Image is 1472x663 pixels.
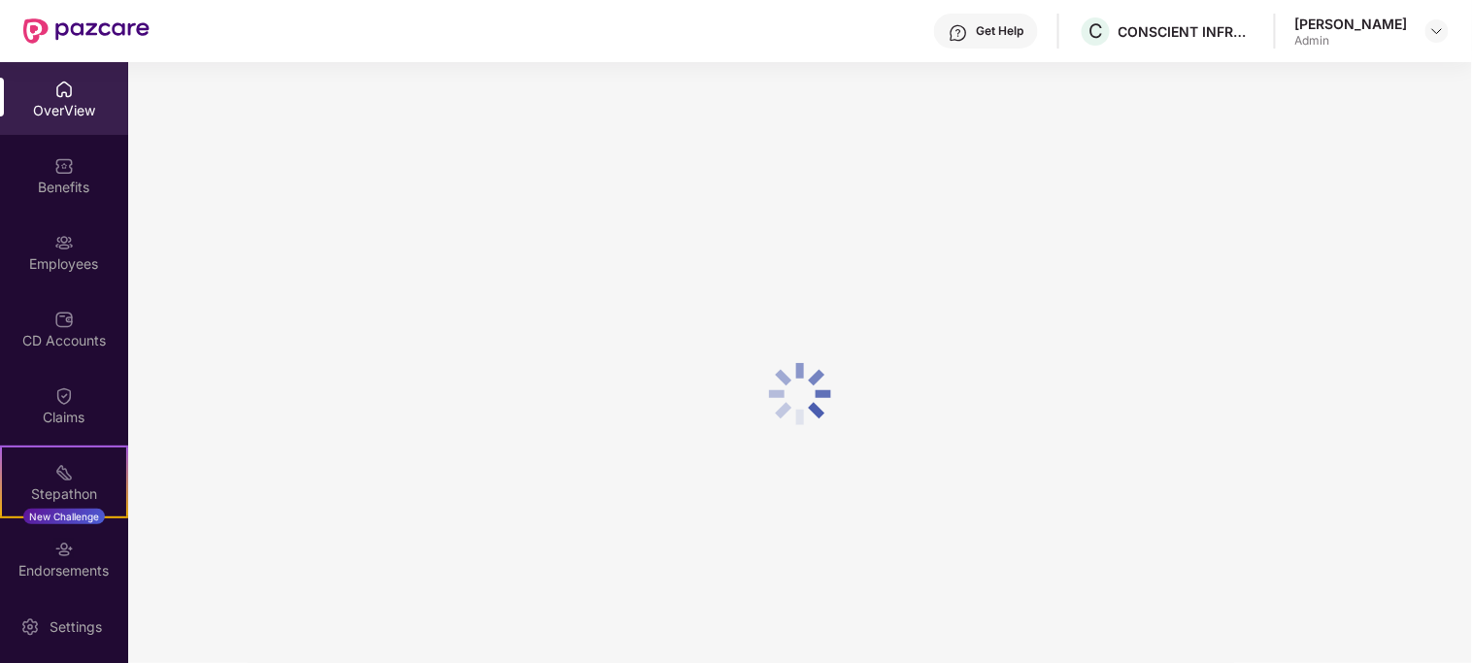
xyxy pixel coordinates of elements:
img: svg+xml;base64,PHN2ZyBpZD0iQmVuZWZpdHMiIHhtbG5zPSJodHRwOi8vd3d3LnczLm9yZy8yMDAwL3N2ZyIgd2lkdGg9Ij... [54,156,74,176]
img: svg+xml;base64,PHN2ZyBpZD0iU2V0dGluZy0yMHgyMCIgeG1sbnM9Imh0dHA6Ly93d3cudzMub3JnLzIwMDAvc3ZnIiB3aW... [20,617,40,637]
div: Admin [1295,33,1408,49]
div: New Challenge [23,509,105,524]
div: CONSCIENT INFRASTRUCTURE PVT LTD [1119,22,1255,41]
img: New Pazcare Logo [23,18,150,44]
div: [PERSON_NAME] [1295,15,1408,33]
img: svg+xml;base64,PHN2ZyBpZD0iSG9tZSIgeG1sbnM9Imh0dHA6Ly93d3cudzMub3JnLzIwMDAvc3ZnIiB3aWR0aD0iMjAiIG... [54,80,74,99]
img: svg+xml;base64,PHN2ZyBpZD0iQ2xhaW0iIHhtbG5zPSJodHRwOi8vd3d3LnczLm9yZy8yMDAwL3N2ZyIgd2lkdGg9IjIwIi... [54,386,74,406]
span: C [1088,19,1103,43]
img: svg+xml;base64,PHN2ZyBpZD0iSGVscC0zMngzMiIgeG1sbnM9Imh0dHA6Ly93d3cudzMub3JnLzIwMDAvc3ZnIiB3aWR0aD... [949,23,968,43]
div: Get Help [976,23,1023,39]
img: svg+xml;base64,PHN2ZyBpZD0iRHJvcGRvd24tMzJ4MzIiIHhtbG5zPSJodHRwOi8vd3d3LnczLm9yZy8yMDAwL3N2ZyIgd2... [1429,23,1445,39]
div: Stepathon [2,484,126,504]
img: svg+xml;base64,PHN2ZyBpZD0iRW1wbG95ZWVzIiB4bWxucz0iaHR0cDovL3d3dy53My5vcmcvMjAwMC9zdmciIHdpZHRoPS... [54,233,74,252]
img: svg+xml;base64,PHN2ZyB4bWxucz0iaHR0cDovL3d3dy53My5vcmcvMjAwMC9zdmciIHdpZHRoPSIyMSIgaGVpZ2h0PSIyMC... [54,463,74,482]
div: Settings [44,617,108,637]
img: svg+xml;base64,PHN2ZyBpZD0iRW5kb3JzZW1lbnRzIiB4bWxucz0iaHR0cDovL3d3dy53My5vcmcvMjAwMC9zdmciIHdpZH... [54,540,74,559]
img: svg+xml;base64,PHN2ZyBpZD0iQ0RfQWNjb3VudHMiIGRhdGEtbmFtZT0iQ0QgQWNjb3VudHMiIHhtbG5zPSJodHRwOi8vd3... [54,310,74,329]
